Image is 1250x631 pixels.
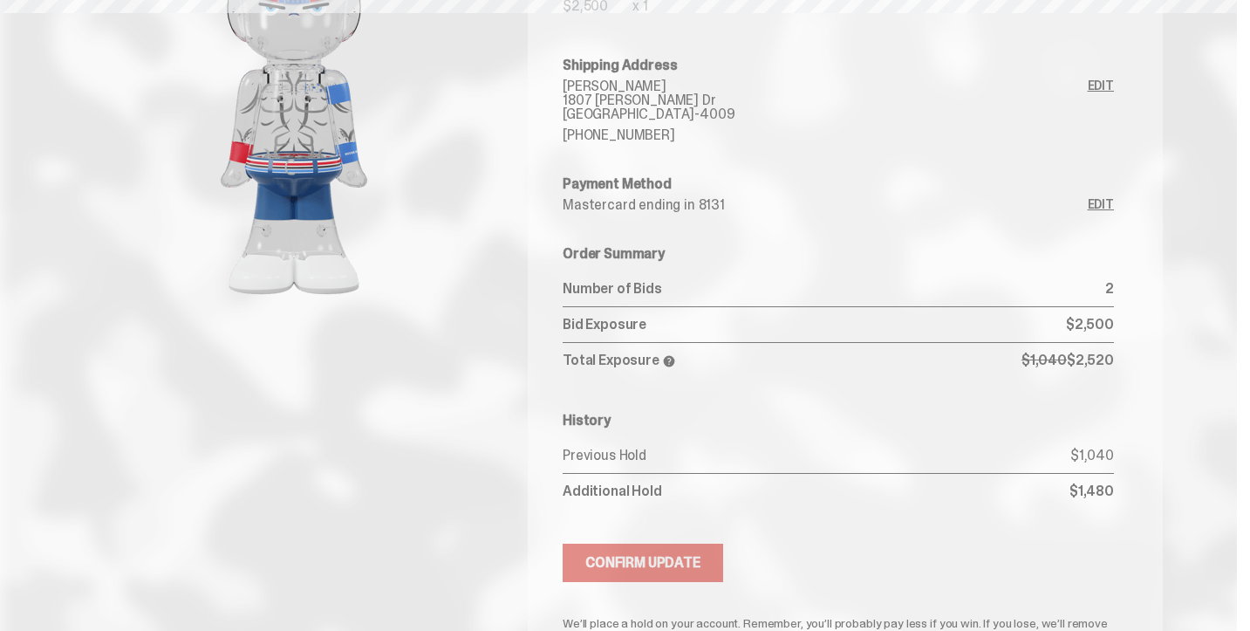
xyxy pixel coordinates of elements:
p: [GEOGRAPHIC_DATA]-4009 [563,107,1088,121]
h6: Shipping Address [563,58,1114,72]
h6: Order Summary [563,247,1114,261]
p: Bid Exposure [563,318,1066,332]
p: 2 [1105,282,1114,296]
p: Total Exposure [563,353,1021,368]
p: $2,500 [1066,318,1114,332]
span: $1,040 [1021,351,1067,369]
p: $1,480 [1069,484,1114,498]
p: [PERSON_NAME] [563,79,1088,93]
h6: History [563,414,1114,428]
a: Edit [1088,79,1114,142]
a: Edit [1088,198,1114,212]
p: $1,040 [1070,449,1114,463]
p: Number of Bids [563,282,1105,296]
p: Additional Hold [563,484,1069,498]
p: $2,520 [1021,353,1114,368]
p: Previous Hold [563,449,1070,463]
p: [PHONE_NUMBER] [563,128,1088,142]
p: Mastercard ending in 8131 [563,198,1088,212]
h6: Payment Method [563,177,1114,191]
p: 1807 [PERSON_NAME] Dr [563,93,1088,107]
